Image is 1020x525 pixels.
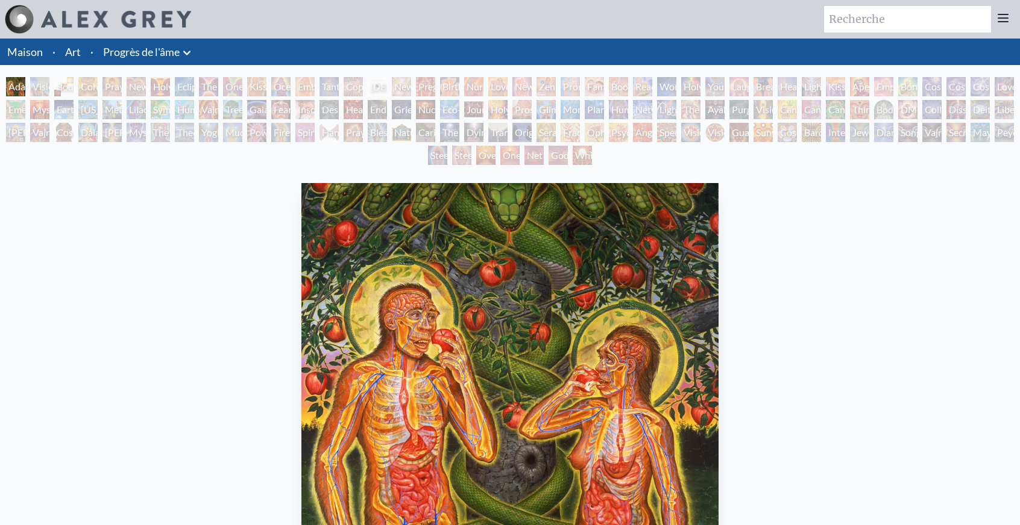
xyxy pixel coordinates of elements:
div: Interbeing [826,123,845,142]
div: Jewel Being [850,123,869,142]
div: Steeplehead 1 [428,146,447,165]
div: Diamond Being [874,123,893,142]
a: Art [65,43,81,60]
div: Reading [633,77,652,96]
div: Planetary Prayers [585,100,604,119]
div: Body, Mind, Spirit [54,77,74,96]
div: Networks [633,100,652,119]
div: Angel Skin [633,123,652,142]
div: Headache [344,100,363,119]
div: Guardian of Infinite Vision [729,123,749,142]
div: Praying Hands [344,123,363,142]
div: Mudra [223,123,242,142]
font: Maison [7,45,43,58]
div: One Taste [223,77,242,96]
div: Purging [729,100,749,119]
div: Caring [416,123,435,142]
div: Vajra Horse [199,100,218,119]
div: Eco-Atlas [440,100,459,119]
div: Power to the Peaceful [247,123,266,142]
div: Body/Mind as a Vibratory Field of Energy [874,100,893,119]
div: Godself [549,146,568,165]
div: Cosmic Artist [946,77,966,96]
div: Nature of Mind [392,123,411,142]
div: Monochord [561,100,580,119]
font: · [90,45,93,58]
div: Gaia [247,100,266,119]
div: Prostration [512,100,532,119]
div: Cannabis Mudra [778,100,797,119]
div: Emerald Grail [6,100,25,119]
div: [PERSON_NAME] [102,123,122,142]
font: Art [65,45,81,58]
div: Cosmic Lovers [971,77,990,96]
div: Third Eye Tears of Joy [850,100,869,119]
div: Zena Lotus [537,77,556,96]
div: Journey of the Wounded Healer [464,100,483,119]
div: Mayan Being [971,123,990,142]
div: Cosmic [DEMOGRAPHIC_DATA] [54,123,74,142]
div: Song of Vajra Being [898,123,918,142]
div: New Family [512,77,532,96]
div: Metamorphosis [102,100,122,119]
div: Vision Crystal Tondo [705,123,725,142]
div: Visionary Origin of Language [30,77,49,96]
div: [US_STATE] Song [78,100,98,119]
div: [DEMOGRAPHIC_DATA] Embryo [368,77,387,96]
div: Vajra Guru [30,123,49,142]
div: Secret Writing Being [946,123,966,142]
div: Sunyata [754,123,773,142]
div: Original Face [512,123,532,142]
div: Pregnancy [416,77,435,96]
div: Bardo Being [802,123,821,142]
div: Dalai Lama [78,123,98,142]
div: Peyote Being [995,123,1014,142]
div: Nursing [464,77,483,96]
div: Praying [102,77,122,96]
div: Seraphic Transport Docking on the Third Eye [537,123,556,142]
div: Aperture [850,77,869,96]
div: Symbiosis: Gall Wasp & Oak Tree [151,100,170,119]
div: Human Geometry [609,100,628,119]
div: Young & Old [705,77,725,96]
div: Endarkenment [368,100,387,119]
div: Vision Crystal [681,123,700,142]
div: The Kiss [199,77,218,96]
div: Embracing [295,77,315,96]
div: Promise [561,77,580,96]
div: Psychomicrograph of a Fractal Paisley Cherub Feather Tip [609,123,628,142]
div: Contemplation [78,77,98,96]
div: The Seer [151,123,170,142]
div: Boo-boo [609,77,628,96]
div: Ocean of Love Bliss [271,77,291,96]
div: Love Circuit [488,77,508,96]
div: Earth Energies [54,100,74,119]
div: Transfiguration [488,123,508,142]
div: Healing [778,77,797,96]
div: Steeplehead 2 [452,146,471,165]
div: New Man New Woman [127,77,146,96]
div: Vajra Being [922,123,942,142]
div: Breathing [754,77,773,96]
div: Grieving [392,100,411,119]
div: Fractal Eyes [561,123,580,142]
div: Vision Tree [754,100,773,119]
div: DMT - The Spirit Molecule [898,100,918,119]
div: Glimpsing the Empyrean [537,100,556,119]
div: Liberation Through Seeing [995,100,1014,119]
div: Ophanic Eyelash [585,123,604,142]
div: Empowerment [874,77,893,96]
div: Deities & Demons Drinking from the Milky Pool [971,100,990,119]
div: Family [585,77,604,96]
div: Lightweaver [802,77,821,96]
div: Dissectional Art for Tool's Lateralus CD [946,100,966,119]
div: Humming Bird [175,100,194,119]
div: Firewalking [271,123,291,142]
div: The Shulgins and their Alchemical Angels [681,100,700,119]
div: Lilacs [127,100,146,119]
div: Cannabis Sutra [802,100,821,119]
div: Yogi & the Möbius Sphere [199,123,218,142]
div: Nuclear Crucifixion [416,100,435,119]
div: Insomnia [295,100,315,119]
div: Cannabacchus [826,100,845,119]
